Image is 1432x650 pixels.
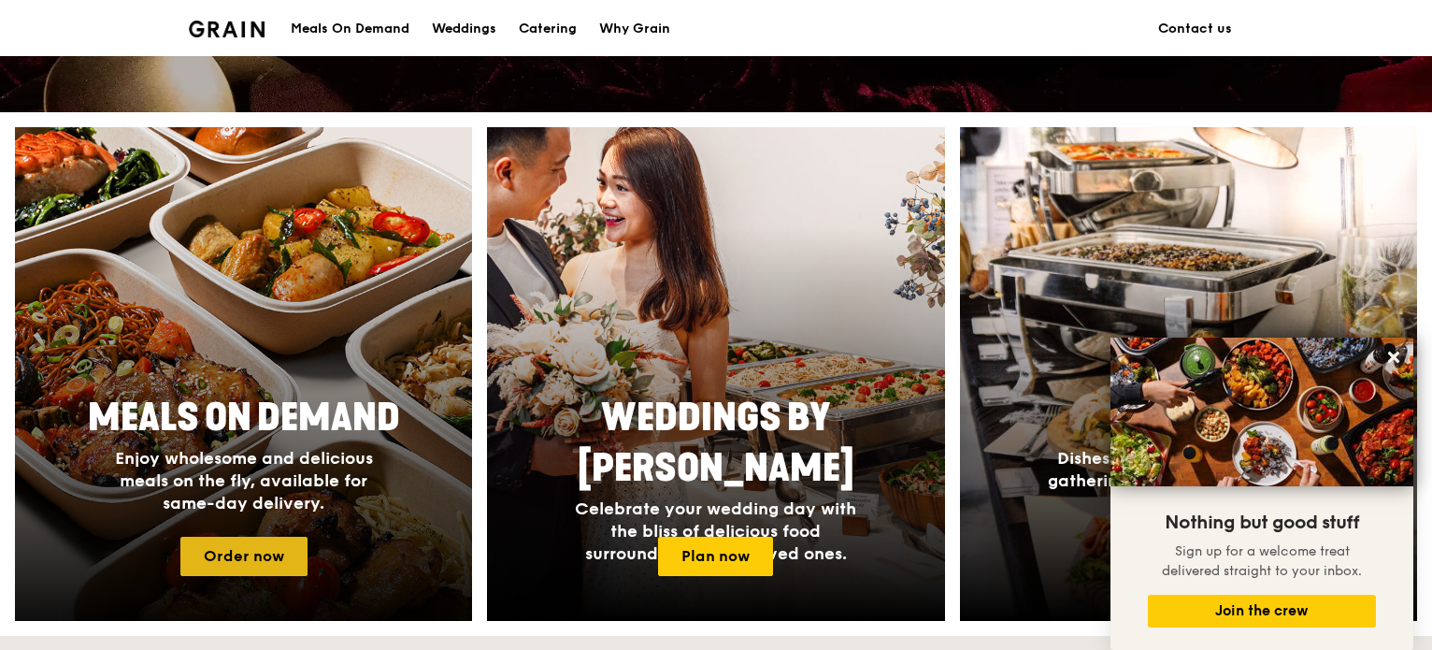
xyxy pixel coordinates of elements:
img: catering-card.e1cfaf3e.jpg [960,127,1417,621]
span: Celebrate your wedding day with the bliss of delicious food surrounded by your loved ones. [575,498,856,564]
span: Nothing but good stuff [1165,512,1359,534]
div: Catering [519,1,577,57]
a: Why Grain [588,1,681,57]
div: Weddings [432,1,496,57]
img: DSC07876-Edit02-Large.jpeg [1110,338,1413,486]
div: Why Grain [599,1,670,57]
span: Meals On Demand [88,396,400,441]
img: weddings-card.4f3003b8.jpg [487,127,944,621]
span: Sign up for a welcome treat delivered straight to your inbox. [1162,543,1362,579]
button: Join the crew [1148,595,1376,628]
button: Close [1379,342,1409,372]
img: Grain [189,21,265,37]
a: CateringDishes to delight your guests, at gatherings and events of all sizes.Plan now [960,127,1417,621]
a: Contact us [1147,1,1243,57]
span: Enjoy wholesome and delicious meals on the fly, available for same-day delivery. [115,448,373,513]
a: Order now [180,537,308,576]
a: Meals On DemandEnjoy wholesome and delicious meals on the fly, available for same-day delivery.Or... [15,127,472,621]
a: Catering [508,1,588,57]
a: Weddings by [PERSON_NAME]Celebrate your wedding day with the bliss of delicious food surrounded b... [487,127,944,621]
a: Plan now [658,537,773,576]
div: Meals On Demand [291,1,409,57]
a: Weddings [421,1,508,57]
span: Weddings by [PERSON_NAME] [578,396,854,491]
